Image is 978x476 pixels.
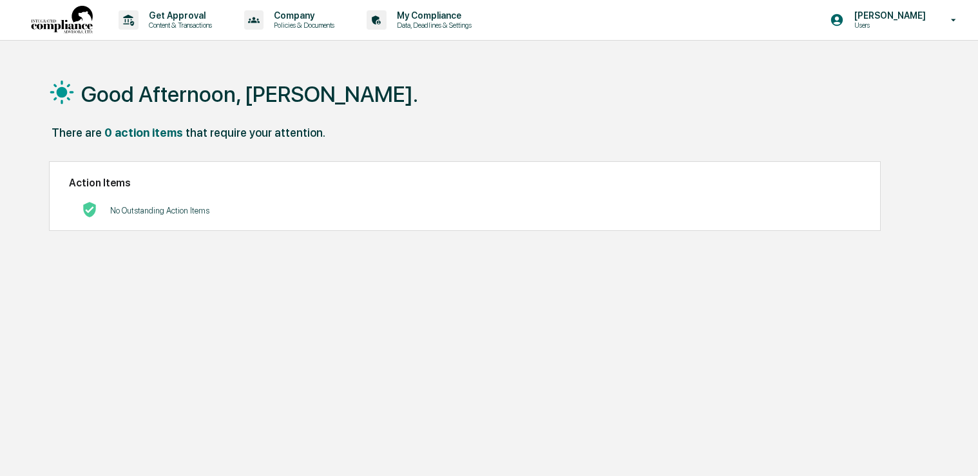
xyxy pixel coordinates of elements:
[52,126,102,139] div: There are
[264,21,341,30] p: Policies & Documents
[186,126,325,139] div: that require your attention.
[110,206,209,215] p: No Outstanding Action Items
[844,21,932,30] p: Users
[139,10,218,21] p: Get Approval
[104,126,183,139] div: 0 action items
[82,202,97,217] img: No Actions logo
[139,21,218,30] p: Content & Transactions
[69,177,861,189] h2: Action Items
[387,10,478,21] p: My Compliance
[844,10,932,21] p: [PERSON_NAME]
[387,21,478,30] p: Data, Deadlines & Settings
[81,81,418,107] h1: Good Afternoon, [PERSON_NAME].
[31,6,93,35] img: logo
[264,10,341,21] p: Company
